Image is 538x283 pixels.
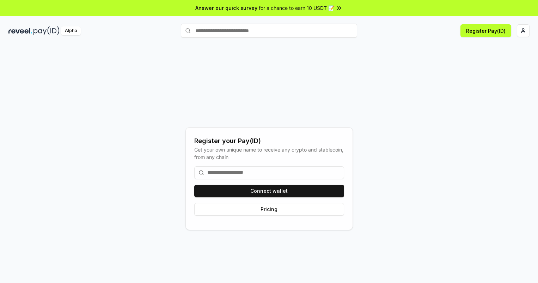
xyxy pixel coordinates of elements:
div: Register your Pay(ID) [194,136,344,146]
img: pay_id [33,26,60,35]
span: for a chance to earn 10 USDT 📝 [259,4,334,12]
span: Answer our quick survey [195,4,257,12]
img: reveel_dark [8,26,32,35]
button: Connect wallet [194,185,344,197]
div: Get your own unique name to receive any crypto and stablecoin, from any chain [194,146,344,161]
button: Pricing [194,203,344,216]
div: Alpha [61,26,81,35]
button: Register Pay(ID) [460,24,511,37]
